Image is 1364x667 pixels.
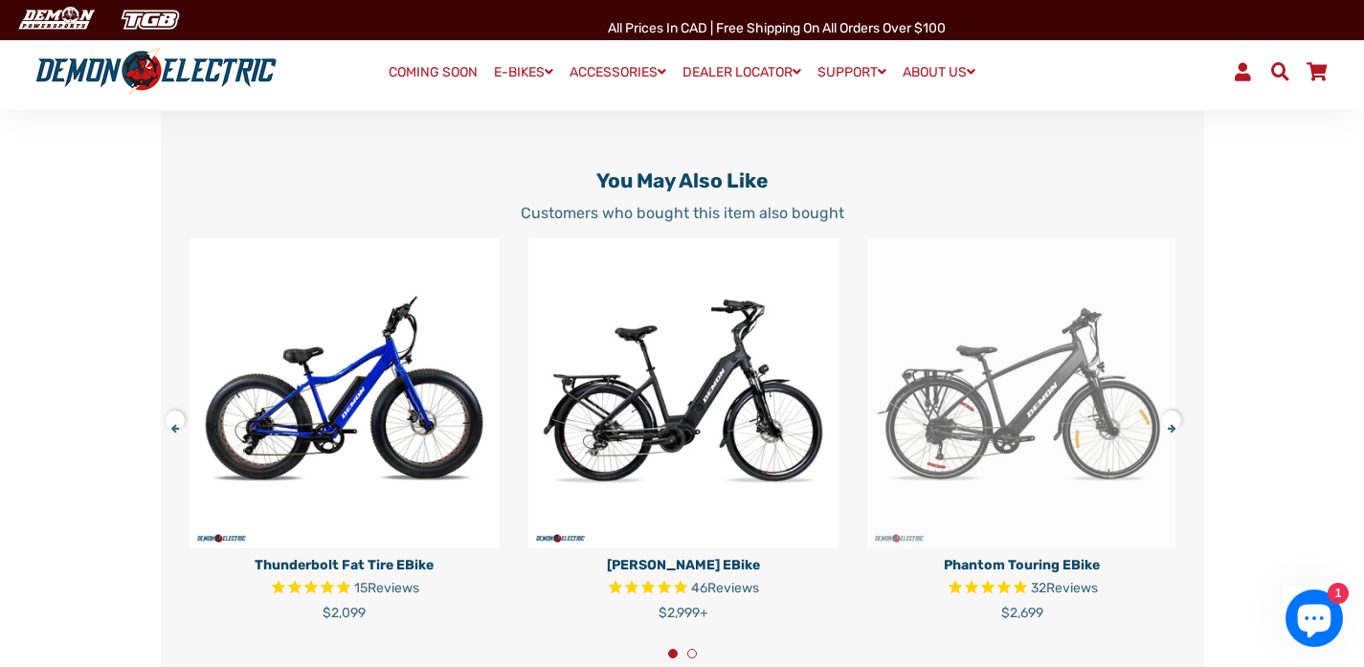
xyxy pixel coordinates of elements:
[1031,581,1098,597] span: 32 reviews
[867,548,1177,623] a: Phantom Touring eBike Rated 4.8 out of 5 stars 32 reviews $2,699
[190,168,1175,192] h2: You may also like
[1001,605,1043,621] span: $2,699
[354,581,419,597] span: 15 reviews
[867,555,1177,575] p: Phantom Touring eBike
[691,581,759,597] span: 46 reviews
[190,555,500,575] p: Thunderbolt Fat Tire eBike
[707,581,759,597] span: Reviews
[10,4,101,35] img: Demon Electric
[190,202,1175,225] p: Customers who bought this item also bought
[687,649,697,658] button: 2 of 2
[528,548,839,623] a: [PERSON_NAME] eBike Rated 4.6 out of 5 stars 46 reviews $2,999+
[190,238,500,548] img: Thunderbolt Fat Tire eBike - Demon Electric
[608,20,946,36] span: All Prices in CAD | Free shipping on all orders over $100
[1046,581,1098,597] span: Reviews
[190,578,500,600] span: Rated 4.8 out of 5 stars 15 reviews
[111,4,190,35] img: TGB Canada
[487,58,560,86] a: E-BIKES
[29,47,283,97] img: Demon Electric logo
[528,578,839,600] span: Rated 4.6 out of 5 stars 46 reviews
[528,238,839,548] img: Tronio Commuter eBike - Demon Electric
[382,59,484,86] a: COMING SOON
[659,605,708,621] span: $2,999+
[896,58,982,86] a: ABOUT US
[368,581,419,597] span: Reviews
[867,238,1177,548] img: Phantom Touring eBike - Demon Electric
[563,58,673,86] a: ACCESSORIES
[676,58,808,86] a: DEALER LOCATOR
[528,555,839,575] p: [PERSON_NAME] eBike
[668,649,678,658] button: 1 of 2
[323,605,366,621] span: $2,099
[190,548,500,623] a: Thunderbolt Fat Tire eBike Rated 4.8 out of 5 stars 15 reviews $2,099
[811,58,893,86] a: SUPPORT
[867,578,1177,600] span: Rated 4.8 out of 5 stars 32 reviews
[1280,589,1349,652] inbox-online-store-chat: Shopify online store chat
